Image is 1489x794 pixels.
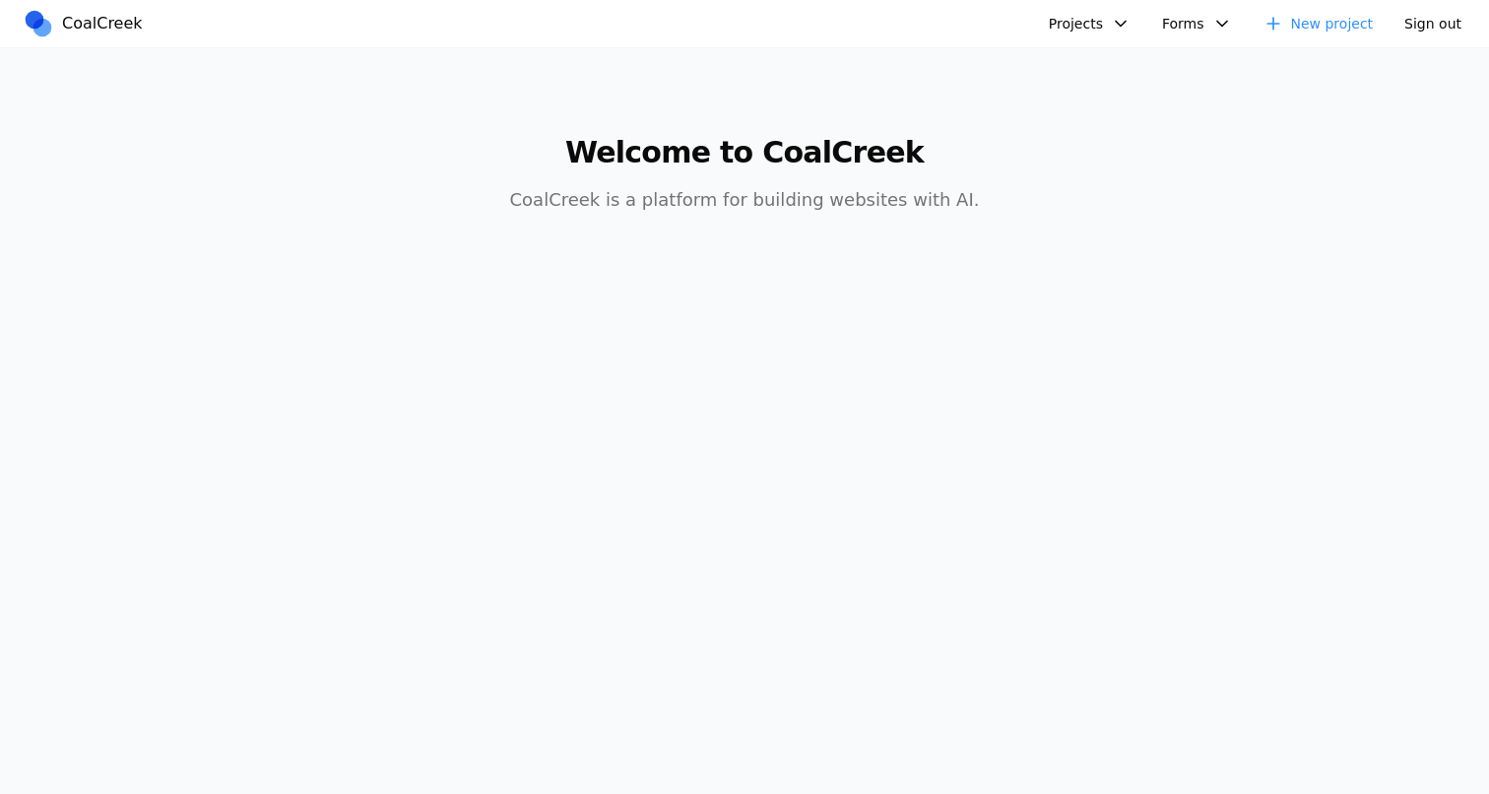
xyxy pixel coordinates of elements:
span: CoalCreek [62,12,143,35]
button: Forms [1150,8,1244,39]
a: New project [1252,8,1386,39]
a: CoalCreek [23,9,151,38]
p: CoalCreek is a platform for building websites with AI. [366,186,1123,214]
h1: Welcome to CoalCreek [366,135,1123,170]
button: Sign out [1392,8,1473,39]
button: Projects [1037,8,1142,39]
